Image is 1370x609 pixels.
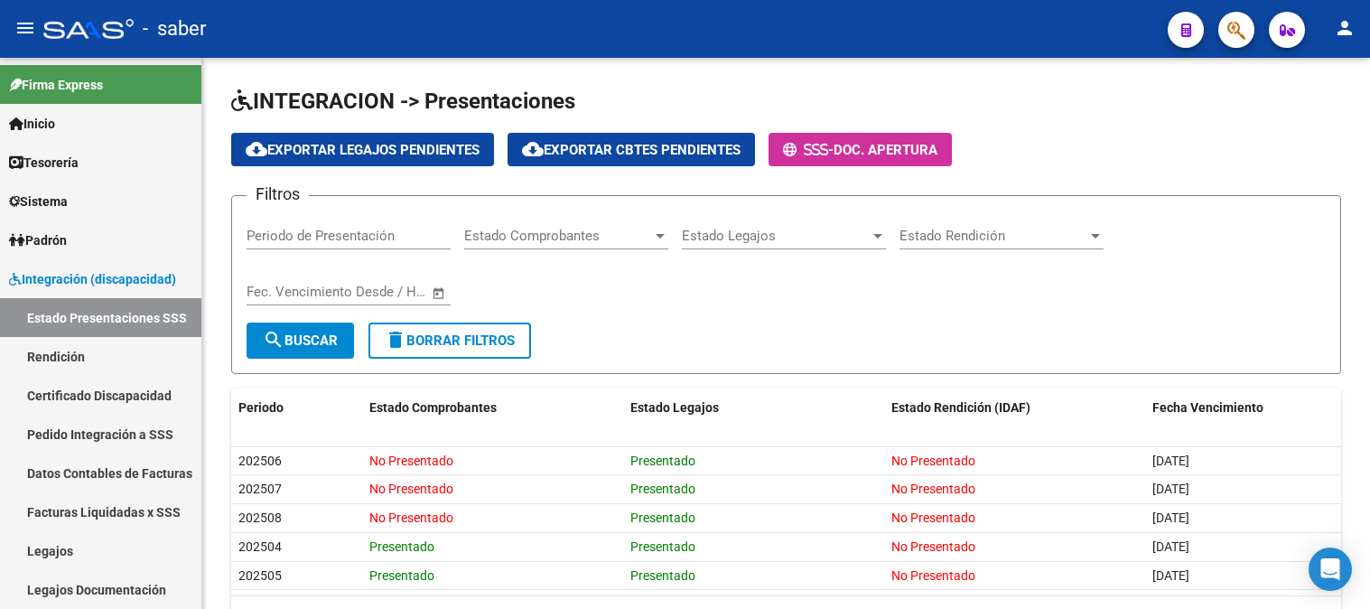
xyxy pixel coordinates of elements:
datatable-header-cell: Estado Legajos [623,389,884,427]
button: Open calendar [429,283,450,304]
datatable-header-cell: Periodo [231,389,362,427]
mat-icon: cloud_download [246,138,267,160]
span: Estado Legajos [682,228,870,244]
span: No Presentado [891,511,975,525]
div: Open Intercom Messenger [1309,548,1352,591]
span: Tesorería [9,153,79,173]
span: 202506 [238,454,282,468]
input: Fecha inicio [247,284,320,300]
span: - saber [143,9,206,49]
span: Estado Rendición (IDAF) [891,400,1030,415]
span: Presentado [630,511,695,525]
span: 202508 [238,511,282,525]
span: Exportar Legajos Pendientes [246,142,480,158]
span: Buscar [263,333,338,349]
mat-icon: person [1334,17,1356,39]
mat-icon: cloud_download [522,138,544,160]
span: No Presentado [891,482,975,496]
span: No Presentado [369,454,453,468]
span: [DATE] [1152,482,1189,496]
span: [DATE] [1152,454,1189,468]
span: Borrar Filtros [385,333,515,349]
span: Presentado [630,568,695,583]
span: No Presentado [891,539,975,554]
span: 202504 [238,539,282,554]
span: No Presentado [369,482,453,496]
datatable-header-cell: Estado Comprobantes [362,389,623,427]
span: INTEGRACION -> Presentaciones [231,89,575,114]
mat-icon: delete [385,329,406,351]
span: Inicio [9,114,55,134]
span: Integración (discapacidad) [9,269,176,289]
span: Fecha Vencimiento [1152,400,1263,415]
span: 202507 [238,482,282,496]
span: Periodo [238,400,284,415]
input: Fecha fin [336,284,424,300]
datatable-header-cell: Fecha Vencimiento [1145,389,1341,427]
span: Firma Express [9,75,103,95]
span: Presentado [630,482,695,496]
span: 202505 [238,568,282,583]
span: No Presentado [891,454,975,468]
button: Exportar Cbtes Pendientes [508,133,755,166]
mat-icon: search [263,329,284,351]
button: Buscar [247,323,354,359]
span: Padrón [9,230,67,250]
span: Sistema [9,192,68,211]
span: Presentado [630,539,695,554]
span: Estado Comprobantes [369,400,497,415]
span: [DATE] [1152,568,1189,583]
span: Estado Rendición [899,228,1087,244]
span: Estado Comprobantes [464,228,652,244]
span: Estado Legajos [630,400,719,415]
span: Exportar Cbtes Pendientes [522,142,741,158]
span: - [783,142,834,158]
button: Exportar Legajos Pendientes [231,133,494,166]
button: Borrar Filtros [368,323,531,359]
span: Presentado [630,454,695,468]
datatable-header-cell: Estado Rendición (IDAF) [884,389,1145,427]
mat-icon: menu [14,17,36,39]
span: No Presentado [369,511,453,525]
h3: Filtros [247,182,309,207]
span: [DATE] [1152,511,1189,525]
span: Presentado [369,568,434,583]
button: -Doc. Apertura [769,133,952,166]
span: No Presentado [891,568,975,583]
span: Doc. Apertura [834,142,937,158]
span: Presentado [369,539,434,554]
span: [DATE] [1152,539,1189,554]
